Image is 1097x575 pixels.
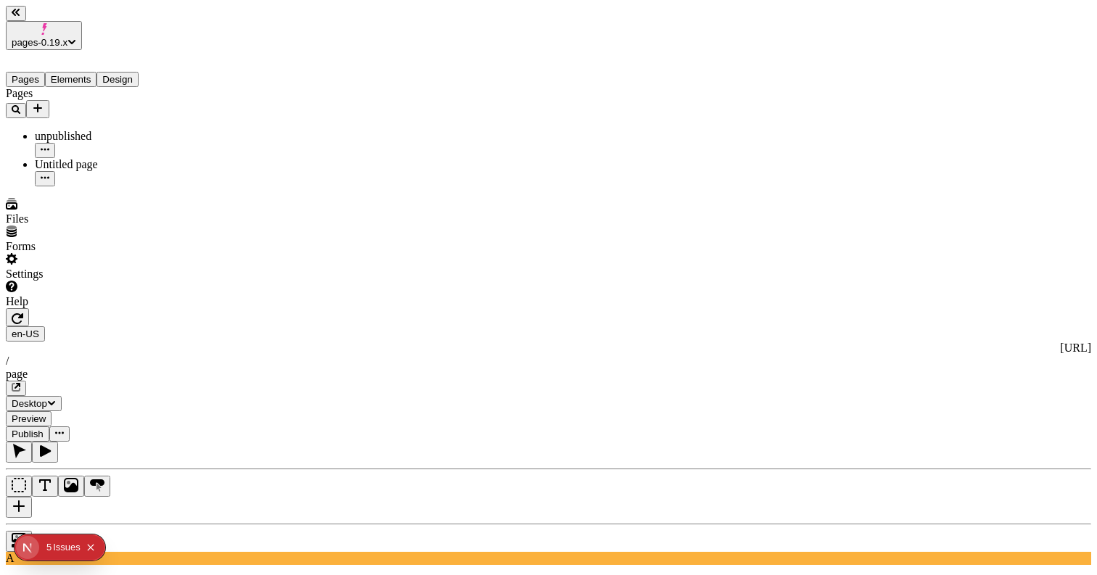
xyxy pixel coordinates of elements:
[6,295,180,308] div: Help
[6,355,1091,368] div: /
[96,72,139,87] button: Design
[12,413,46,424] span: Preview
[58,476,84,497] button: Image
[6,368,1091,381] div: page
[84,476,110,497] button: Button
[6,342,1091,355] div: [URL]
[45,72,97,87] button: Elements
[6,426,49,442] button: Publish
[6,12,212,25] p: Cookie Test Route
[6,21,82,50] button: pages-0.19.x
[6,87,180,100] div: Pages
[6,476,32,497] button: Box
[26,100,49,118] button: Add new
[6,72,45,87] button: Pages
[6,268,180,281] div: Settings
[6,326,45,342] button: Open locale picker
[12,37,67,48] span: pages-0.19.x
[12,328,39,339] span: en-US
[6,396,62,411] button: Desktop
[6,411,52,426] button: Preview
[35,158,180,171] div: Untitled page
[6,552,1091,565] div: A
[32,476,58,497] button: Text
[12,398,47,409] span: Desktop
[35,130,180,143] div: unpublished
[6,240,180,253] div: Forms
[6,212,180,226] div: Files
[12,429,44,439] span: Publish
